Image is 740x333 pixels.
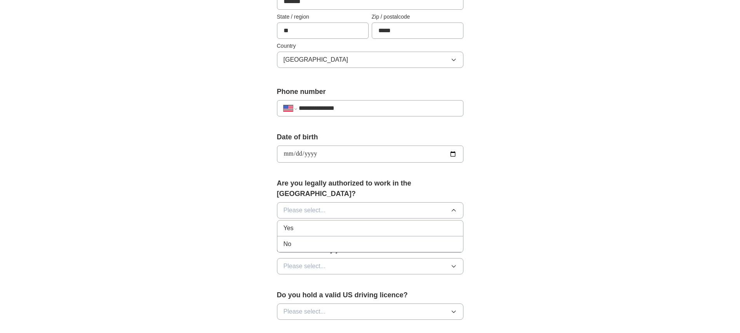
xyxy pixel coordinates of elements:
[372,13,463,21] label: Zip / postalcode
[277,290,463,300] label: Do you hold a valid US driving licence?
[277,304,463,320] button: Please select...
[284,307,326,316] span: Please select...
[277,202,463,219] button: Please select...
[284,206,326,215] span: Please select...
[277,42,463,50] label: Country
[277,132,463,142] label: Date of birth
[284,55,348,64] span: [GEOGRAPHIC_DATA]
[284,262,326,271] span: Please select...
[284,224,294,233] span: Yes
[284,239,291,249] span: No
[277,258,463,274] button: Please select...
[277,52,463,68] button: [GEOGRAPHIC_DATA]
[277,178,463,199] label: Are you legally authorized to work in the [GEOGRAPHIC_DATA]?
[277,87,463,97] label: Phone number
[277,13,369,21] label: State / region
